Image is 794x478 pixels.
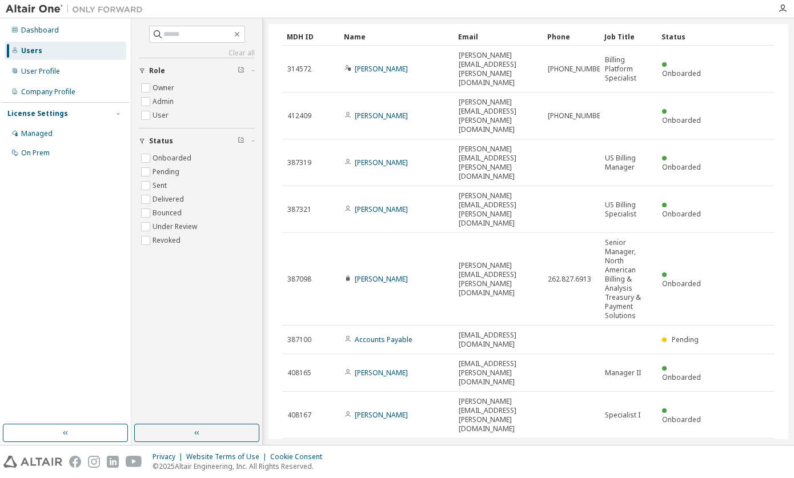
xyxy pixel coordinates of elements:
div: Users [21,46,42,55]
span: 412409 [287,111,311,120]
div: On Prem [21,148,50,158]
div: Phone [547,27,595,46]
a: [PERSON_NAME] [355,64,408,74]
a: [PERSON_NAME] [355,158,408,167]
a: [PERSON_NAME] [355,204,408,214]
span: 387319 [287,158,311,167]
a: Clear all [139,49,255,58]
a: [PERSON_NAME] [355,274,408,284]
a: [PERSON_NAME] [355,368,408,377]
span: [PHONE_NUMBER] [548,111,607,120]
span: [PERSON_NAME][EMAIL_ADDRESS][PERSON_NAME][DOMAIN_NAME] [459,98,538,134]
div: Job Title [604,27,652,46]
a: [PERSON_NAME] [355,410,408,420]
label: User [153,109,171,122]
span: Onboarded [662,415,701,424]
span: 314572 [287,65,311,74]
button: Role [139,58,255,83]
span: [PERSON_NAME][EMAIL_ADDRESS][PERSON_NAME][DOMAIN_NAME] [459,191,538,228]
div: Managed [21,129,53,138]
span: [PERSON_NAME][EMAIL_ADDRESS][PERSON_NAME][DOMAIN_NAME] [459,144,538,181]
label: Under Review [153,220,199,234]
span: 387098 [287,275,311,284]
div: MDH ID [287,27,335,46]
span: Clear filter [238,66,244,75]
span: [EMAIL_ADDRESS][DOMAIN_NAME] [459,331,538,349]
span: Status [149,136,173,146]
span: [PERSON_NAME][EMAIL_ADDRESS][PERSON_NAME][DOMAIN_NAME] [459,261,538,298]
span: Onboarded [662,279,701,288]
span: Onboarded [662,162,701,172]
div: License Settings [7,109,68,118]
span: Role [149,66,165,75]
span: Onboarded [662,115,701,125]
span: [PERSON_NAME][EMAIL_ADDRESS][PERSON_NAME][DOMAIN_NAME] [459,397,538,433]
span: 387321 [287,205,311,214]
span: 408165 [287,368,311,377]
span: Manager II [605,368,641,377]
button: Status [139,128,255,154]
span: Billing Platform Specialist [605,55,652,83]
span: 262.827.6913 [548,275,591,284]
div: Email [458,27,538,46]
span: Specialist I [605,411,640,420]
span: US Billing Specialist [605,200,652,219]
p: © 2025 Altair Engineering, Inc. All Rights Reserved. [153,461,329,471]
img: altair_logo.svg [3,456,62,468]
img: youtube.svg [126,456,142,468]
div: Website Terms of Use [186,452,270,461]
div: Privacy [153,452,186,461]
img: facebook.svg [69,456,81,468]
span: Onboarded [662,372,701,382]
div: Dashboard [21,26,59,35]
span: Pending [672,335,699,344]
span: [EMAIL_ADDRESS][PERSON_NAME][DOMAIN_NAME] [459,359,538,387]
div: Company Profile [21,87,75,97]
label: Owner [153,81,177,95]
label: Onboarded [153,151,194,165]
span: US Billing Manager [605,154,652,172]
div: Status [661,27,709,46]
a: [PERSON_NAME] [355,111,408,120]
label: Bounced [153,206,184,220]
label: Sent [153,179,169,192]
span: Senior Manager, North American Billing & Analysis Treasury & Payment Solutions [605,238,652,320]
span: [PHONE_NUMBER] [548,65,607,74]
span: Onboarded [662,69,701,78]
div: User Profile [21,67,60,76]
label: Revoked [153,234,183,247]
a: Accounts Payable [355,335,412,344]
span: Onboarded [662,209,701,219]
label: Admin [153,95,176,109]
span: 387100 [287,335,311,344]
label: Delivered [153,192,186,206]
img: instagram.svg [88,456,100,468]
img: Altair One [6,3,149,15]
div: Cookie Consent [270,452,329,461]
span: Clear filter [238,136,244,146]
label: Pending [153,165,182,179]
span: [PERSON_NAME][EMAIL_ADDRESS][PERSON_NAME][DOMAIN_NAME] [459,51,538,87]
div: Name [344,27,449,46]
span: 408167 [287,411,311,420]
img: linkedin.svg [107,456,119,468]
